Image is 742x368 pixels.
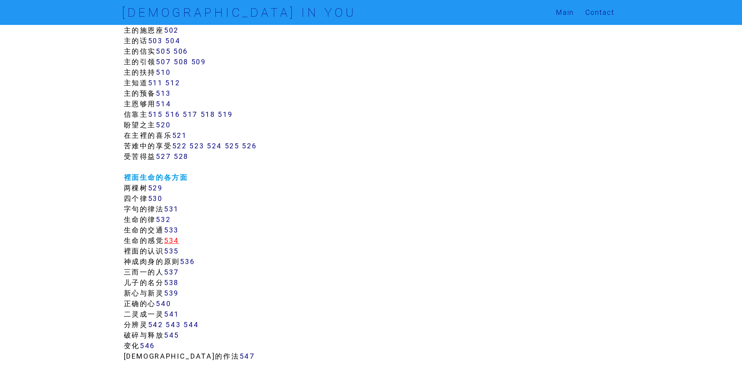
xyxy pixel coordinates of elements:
[156,57,171,66] a: 507
[148,320,163,329] a: 542
[148,194,163,203] a: 530
[166,320,181,329] a: 543
[207,141,222,150] a: 524
[218,110,233,119] a: 519
[148,183,163,192] a: 529
[165,36,180,45] a: 504
[240,352,255,361] a: 547
[164,268,179,276] a: 537
[173,47,188,56] a: 506
[172,141,187,150] a: 522
[183,320,199,329] a: 544
[164,247,179,255] a: 535
[174,152,189,161] a: 528
[225,141,240,150] a: 525
[156,68,171,77] a: 510
[156,99,171,108] a: 514
[183,110,198,119] a: 517
[148,78,163,87] a: 511
[156,89,171,98] a: 513
[164,278,179,287] a: 538
[165,78,180,87] a: 512
[164,331,179,340] a: 545
[156,152,171,161] a: 527
[174,57,189,66] a: 508
[156,215,171,224] a: 532
[164,26,179,35] a: 502
[164,204,179,213] a: 531
[201,110,215,119] a: 518
[242,141,257,150] a: 526
[124,173,188,182] a: 裡面生命的各方面
[189,141,204,150] a: 523
[164,289,179,298] a: 539
[180,257,195,266] a: 536
[164,225,179,234] a: 533
[156,120,171,129] a: 520
[148,110,163,119] a: 515
[148,36,163,45] a: 503
[156,47,171,56] a: 505
[140,341,155,350] a: 546
[709,333,736,362] iframe: Chat
[172,131,187,140] a: 521
[156,299,171,308] a: 540
[164,310,179,319] a: 541
[191,57,206,66] a: 509
[165,110,180,119] a: 516
[164,236,179,245] a: 534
